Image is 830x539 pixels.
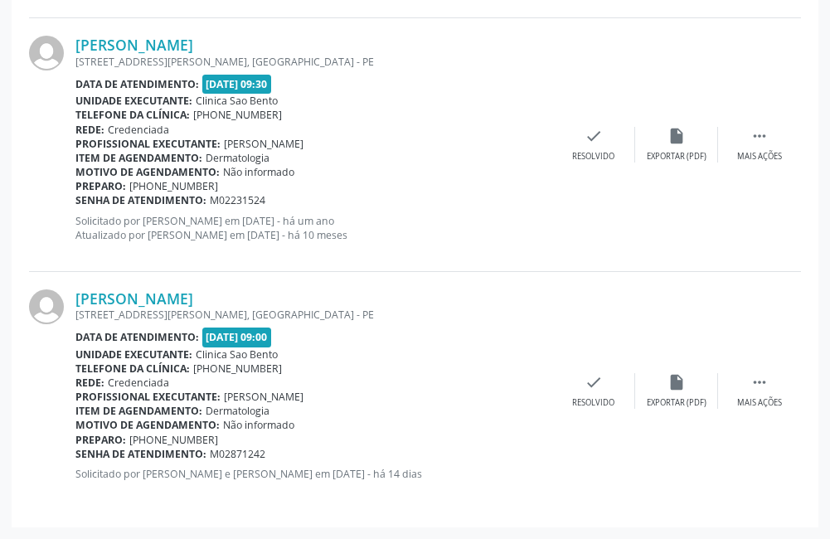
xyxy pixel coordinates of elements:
b: Senha de atendimento: [75,447,206,461]
span: Não informado [223,165,294,179]
span: [DATE] 09:30 [202,75,272,94]
i: insert_drive_file [667,373,686,391]
i:  [750,373,769,391]
i: insert_drive_file [667,127,686,145]
span: Clinica Sao Bento [196,347,278,362]
i: check [585,127,603,145]
span: [DATE] 09:00 [202,328,272,347]
span: [PHONE_NUMBER] [193,362,282,376]
span: [PHONE_NUMBER] [129,433,218,447]
a: [PERSON_NAME] [75,289,193,308]
span: Credenciada [108,123,169,137]
b: Senha de atendimento: [75,193,206,207]
b: Motivo de agendamento: [75,418,220,432]
div: Resolvido [572,397,614,409]
div: Mais ações [737,151,782,163]
span: [PHONE_NUMBER] [193,108,282,122]
b: Unidade executante: [75,347,192,362]
span: Não informado [223,418,294,432]
span: [PERSON_NAME] [224,390,303,404]
img: img [29,289,64,324]
span: Clinica Sao Bento [196,94,278,108]
b: Motivo de agendamento: [75,165,220,179]
b: Profissional executante: [75,137,221,151]
span: Dermatologia [206,404,269,418]
div: Resolvido [572,151,614,163]
b: Telefone da clínica: [75,362,190,376]
div: [STREET_ADDRESS][PERSON_NAME], [GEOGRAPHIC_DATA] - PE [75,308,552,322]
b: Data de atendimento: [75,77,199,91]
span: [PERSON_NAME] [224,137,303,151]
div: Exportar (PDF) [647,151,706,163]
b: Rede: [75,123,104,137]
p: Solicitado por [PERSON_NAME] e [PERSON_NAME] em [DATE] - há 14 dias [75,467,552,481]
span: Credenciada [108,376,169,390]
b: Rede: [75,376,104,390]
p: Solicitado por [PERSON_NAME] em [DATE] - há um ano Atualizado por [PERSON_NAME] em [DATE] - há 10... [75,214,552,242]
div: Exportar (PDF) [647,397,706,409]
span: [PHONE_NUMBER] [129,179,218,193]
span: Dermatologia [206,151,269,165]
div: Mais ações [737,397,782,409]
div: [STREET_ADDRESS][PERSON_NAME], [GEOGRAPHIC_DATA] - PE [75,55,552,69]
b: Data de atendimento: [75,330,199,344]
i: check [585,373,603,391]
b: Unidade executante: [75,94,192,108]
img: img [29,36,64,70]
b: Item de agendamento: [75,404,202,418]
b: Telefone da clínica: [75,108,190,122]
b: Preparo: [75,179,126,193]
i:  [750,127,769,145]
a: [PERSON_NAME] [75,36,193,54]
span: M02871242 [210,447,265,461]
span: M02231524 [210,193,265,207]
b: Preparo: [75,433,126,447]
b: Profissional executante: [75,390,221,404]
b: Item de agendamento: [75,151,202,165]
